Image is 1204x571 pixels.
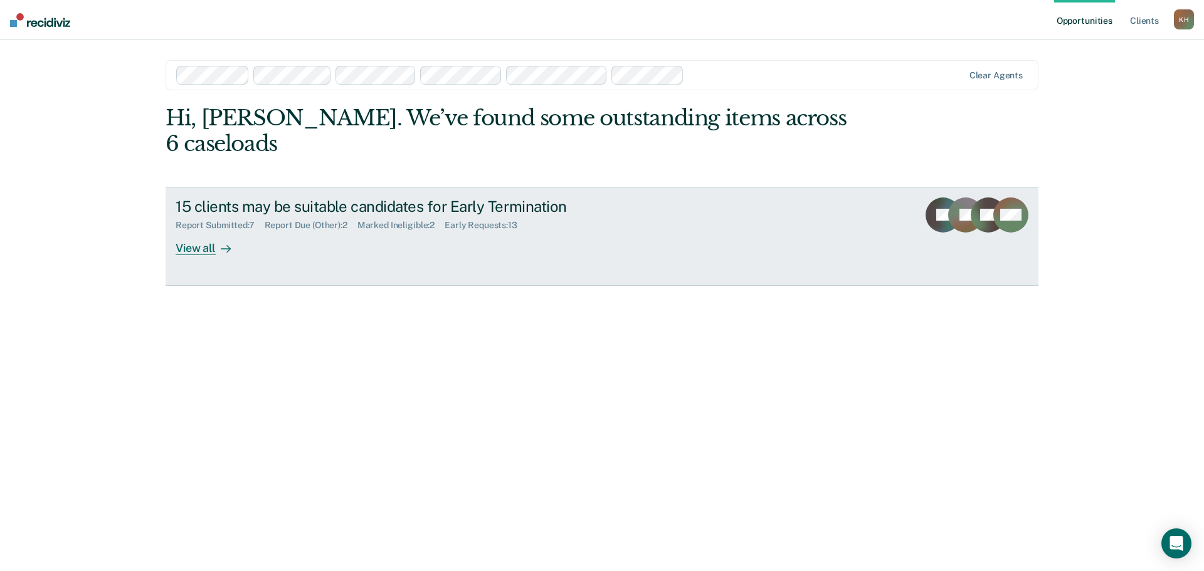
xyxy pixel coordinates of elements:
div: Marked Ineligible : 2 [357,220,445,231]
div: Hi, [PERSON_NAME]. We’ve found some outstanding items across 6 caseloads [166,105,864,157]
button: KH [1174,9,1194,29]
div: Early Requests : 13 [445,220,527,231]
div: 15 clients may be suitable candidates for Early Termination [176,197,616,216]
div: Open Intercom Messenger [1161,528,1191,558]
div: View all [176,231,246,255]
div: Clear agents [969,70,1023,81]
a: 15 clients may be suitable candidates for Early TerminationReport Submitted:7Report Due (Other):2... [166,187,1038,286]
div: K H [1174,9,1194,29]
div: Report Submitted : 7 [176,220,265,231]
img: Recidiviz [10,13,70,27]
div: Report Due (Other) : 2 [265,220,357,231]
